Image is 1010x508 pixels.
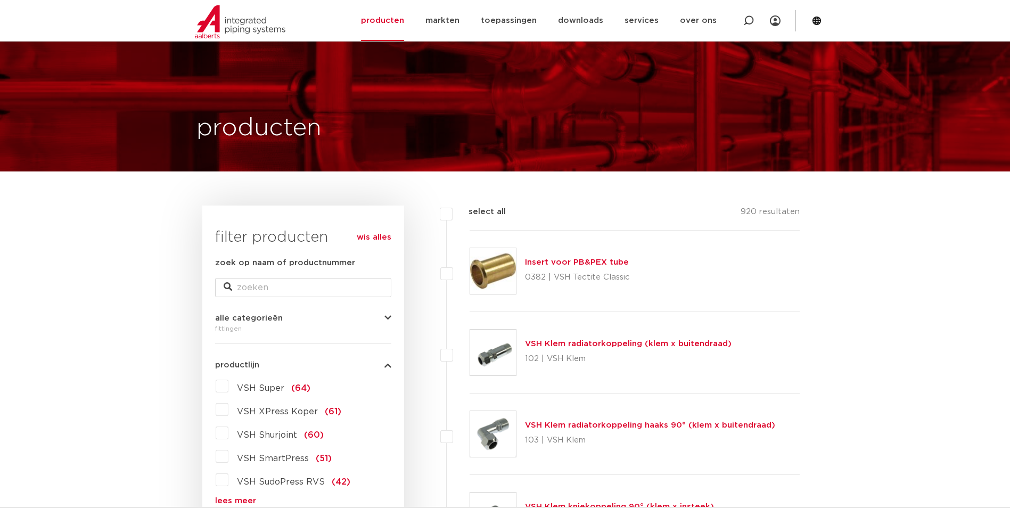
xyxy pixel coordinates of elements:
a: VSH Klem radiatorkoppeling (klem x buitendraad) [525,340,732,348]
span: (60) [304,431,324,439]
input: zoeken [215,278,391,297]
button: productlijn [215,361,391,369]
p: 920 resultaten [741,206,800,222]
div: my IPS [770,9,781,32]
button: alle categorieën [215,314,391,322]
span: (61) [325,407,341,416]
p: 102 | VSH Klem [525,350,732,367]
label: select all [453,206,506,218]
span: VSH SmartPress [237,454,309,463]
a: VSH Klem radiatorkoppeling haaks 90° (klem x buitendraad) [525,421,775,429]
img: Thumbnail for VSH Klem radiatorkoppeling haaks 90° (klem x buitendraad) [470,411,516,457]
a: Insert voor PB&PEX tube [525,258,629,266]
span: VSH SudoPress RVS [237,478,325,486]
a: wis alles [357,231,391,244]
h1: producten [196,111,322,145]
span: productlijn [215,361,259,369]
img: Thumbnail for Insert voor PB&PEX tube [470,248,516,294]
label: zoek op naam of productnummer [215,257,355,269]
span: (51) [316,454,332,463]
span: VSH Shurjoint [237,431,297,439]
p: 0382 | VSH Tectite Classic [525,269,630,286]
div: fittingen [215,322,391,335]
img: Thumbnail for VSH Klem radiatorkoppeling (klem x buitendraad) [470,330,516,375]
span: (42) [332,478,350,486]
span: VSH XPress Koper [237,407,318,416]
a: lees meer [215,497,391,505]
h3: filter producten [215,227,391,248]
span: VSH Super [237,384,284,392]
p: 103 | VSH Klem [525,432,775,449]
span: alle categorieën [215,314,283,322]
span: (64) [291,384,310,392]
